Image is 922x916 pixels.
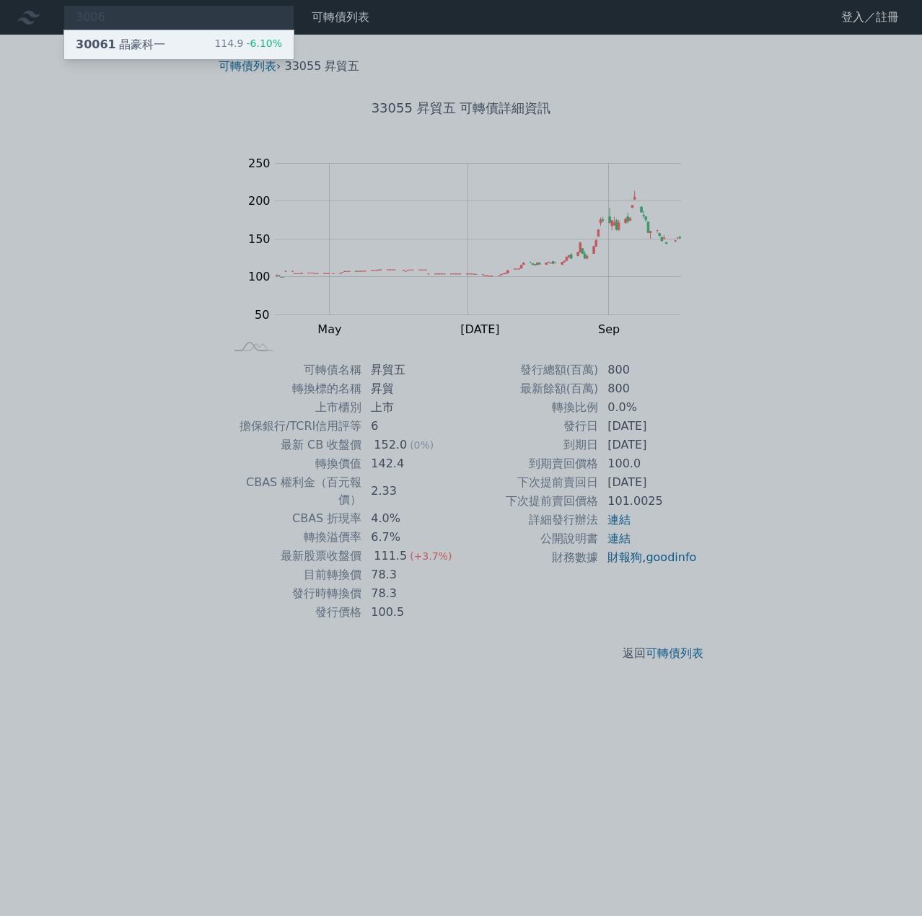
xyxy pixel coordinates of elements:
[850,847,922,916] div: 聊天小工具
[214,36,282,53] div: 114.9
[76,36,165,53] div: 晶豪科一
[243,38,282,49] span: -6.10%
[850,847,922,916] iframe: Chat Widget
[76,38,116,51] span: 30061
[64,30,294,59] a: 30061晶豪科一 114.9-6.10%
